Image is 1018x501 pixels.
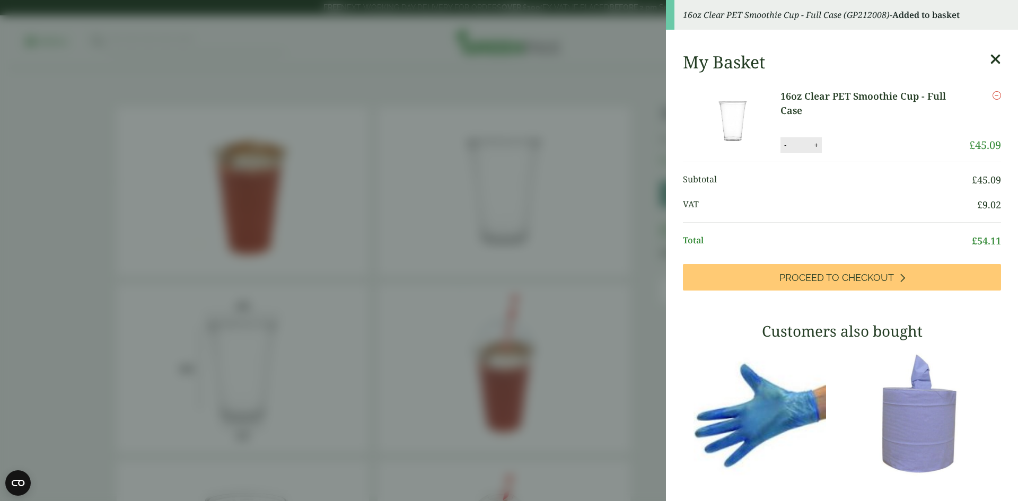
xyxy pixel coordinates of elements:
span: Proceed to Checkout [779,272,894,284]
bdi: 45.09 [969,138,1001,152]
img: 4130015J-Blue-Vinyl-Powder-Free-Gloves-Medium [683,347,837,480]
bdi: 54.11 [972,234,1001,247]
img: 3630017-2-Ply-Blue-Centre-Feed-104m [847,347,1001,480]
span: £ [977,198,982,211]
h2: My Basket [683,52,765,72]
bdi: 45.09 [972,173,1001,186]
img: 16oz Clear PET Smoothie Cup-Full Case of-0 [685,89,780,153]
a: Proceed to Checkout [683,264,1001,291]
span: Subtotal [683,173,972,187]
h3: Customers also bought [683,322,1001,340]
button: Open CMP widget [5,470,31,496]
bdi: 9.02 [977,198,1001,211]
strong: Added to basket [892,9,960,21]
button: + [811,140,821,150]
span: Total [683,234,972,248]
span: VAT [683,198,977,212]
em: 16oz Clear PET Smoothie Cup - Full Case (GP212008) [683,9,890,21]
span: £ [972,173,977,186]
a: 16oz Clear PET Smoothie Cup - Full Case [780,89,969,118]
span: £ [969,138,975,152]
button: - [781,140,789,150]
a: Remove this item [993,89,1001,102]
span: £ [972,234,977,247]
